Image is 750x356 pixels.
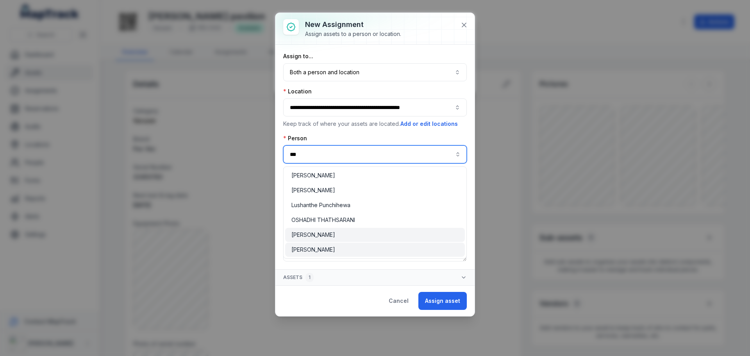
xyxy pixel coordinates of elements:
span: [PERSON_NAME] [291,231,335,239]
span: [PERSON_NAME] [291,186,335,194]
span: [PERSON_NAME] [291,246,335,254]
span: OSHADHI THATHSARANI [291,216,355,224]
span: Lushanthe Punchihewa [291,201,350,209]
input: assignment-add:person-label [283,145,467,163]
span: [PERSON_NAME] [291,172,335,179]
